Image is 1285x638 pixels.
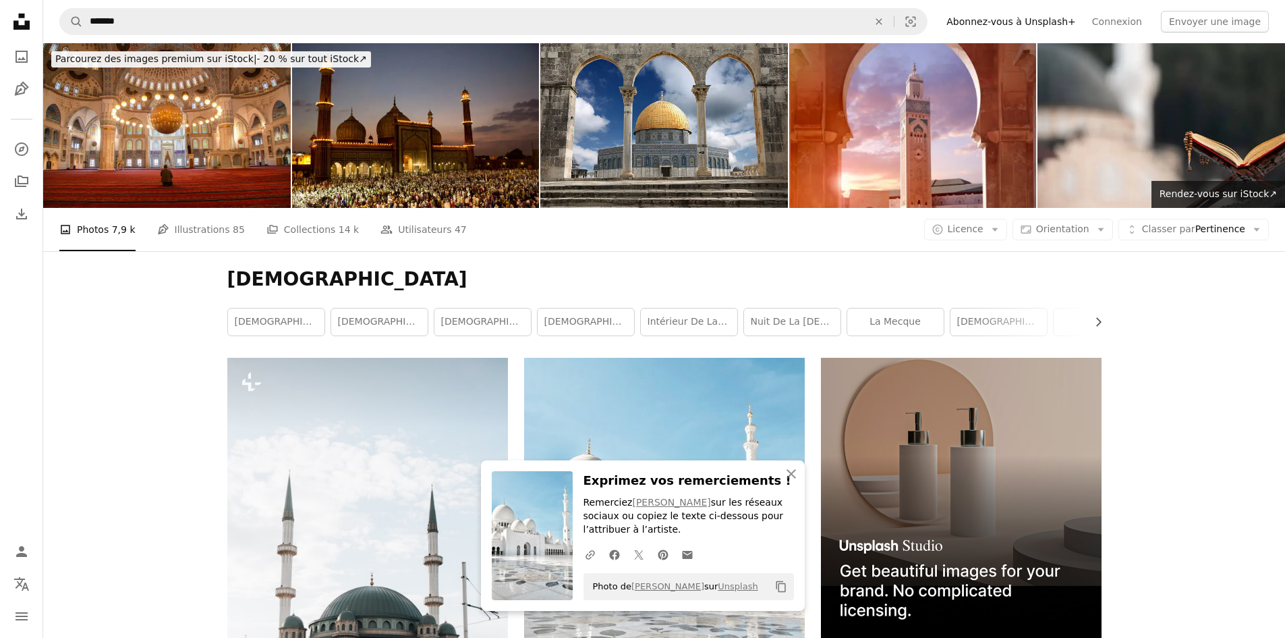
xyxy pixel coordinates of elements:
a: Rendez-vous sur iStock↗ [1151,181,1285,208]
a: [PERSON_NAME] [631,581,704,591]
a: [DEMOGRAPHIC_DATA] [538,309,634,336]
h3: Exprimez vos remerciements ! [583,471,794,491]
button: Classer parPertinence [1118,219,1269,240]
button: Langue [8,570,35,597]
button: Orientation [1012,219,1113,240]
a: Abonnez-vous à Unsplash+ [938,11,1084,32]
span: Orientation [1036,223,1089,234]
a: Intérieur de la [DEMOGRAPHIC_DATA] [641,309,737,336]
a: [DEMOGRAPHIC_DATA] [228,309,324,336]
a: Photos [8,43,35,70]
h1: [DEMOGRAPHIC_DATA] [227,267,1102,292]
form: Rechercher des visuels sur tout le site [59,8,927,35]
a: Explorer [8,136,35,163]
a: Collections [8,168,35,195]
span: 85 [233,222,245,237]
a: Parcourez des images premium sur iStock|- 20 % sur tout iStock↗ [43,43,379,76]
span: Parcourez des images premium sur iStock | [55,53,257,64]
a: Unsplash [718,581,758,591]
a: [DATE] [1054,309,1150,336]
img: Quran on lectern outdoors [1037,43,1285,208]
span: Classer par [1142,223,1195,234]
span: 47 [455,222,467,237]
a: Partager par mail [675,541,699,568]
a: Connexion / S’inscrire [8,538,35,565]
span: 14 k [339,222,359,237]
a: [PERSON_NAME] [632,497,710,508]
div: - 20 % sur tout iStock ↗ [51,51,371,68]
button: Copier dans le presse-papier [770,575,793,598]
a: Partagez-leTwitter [627,541,651,568]
img: Un musulman prie dans la mosquée de Kocatepe. [43,43,291,208]
img: Mosquée Hassan II [789,43,1037,208]
a: Illustrations 85 [157,208,245,251]
button: Licence [924,219,1007,240]
a: Historique de téléchargement [8,201,35,228]
a: [DEMOGRAPHIC_DATA] [950,309,1047,336]
img: Foule devant Jama Masjid [292,43,540,208]
a: Connexion [1084,11,1150,32]
a: Partagez-lePinterest [651,541,675,568]
span: Pertinence [1142,223,1245,236]
a: un grand bâtiment avec deux tours et un dôme [227,527,508,539]
a: [DEMOGRAPHIC_DATA] [434,309,531,336]
button: Menu [8,603,35,630]
a: Utilisateurs 47 [380,208,467,251]
button: faire défiler la liste vers la droite [1086,309,1102,336]
a: Nuit de la [DEMOGRAPHIC_DATA] [744,309,840,336]
span: Rendez-vous sur iStock ↗ [1160,188,1277,199]
a: Partagez-leFacebook [602,541,627,568]
a: La Mecque [847,309,944,336]
a: Collections 14 k [266,208,359,251]
img: Jerusalem Dome of the Rock [540,43,788,208]
a: [DEMOGRAPHIC_DATA] [331,309,428,336]
p: Remerciez sur les réseaux sociaux ou copiez le texte ci-dessous pour l’attribuer à l’artiste. [583,496,794,537]
button: Rechercher sur Unsplash [60,9,83,34]
button: Envoyer une image [1161,11,1269,32]
button: Recherche de visuels [894,9,927,34]
span: Photo de sur [586,576,758,597]
button: Effacer [864,9,894,34]
a: Illustrations [8,76,35,103]
span: Licence [948,223,983,234]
